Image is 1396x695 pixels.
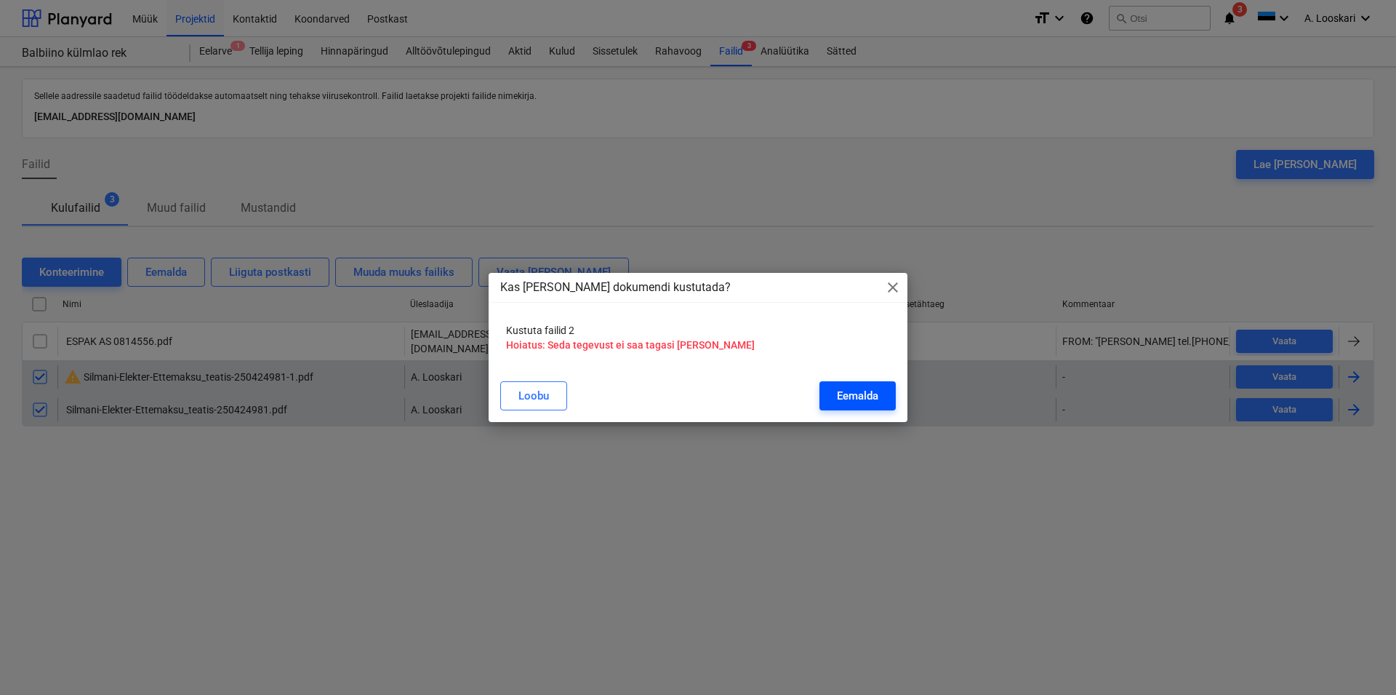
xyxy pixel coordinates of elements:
[506,338,890,352] p: Hoiatus: Seda tegevust ei saa tagasi [PERSON_NAME]
[884,279,902,296] span: close
[500,381,567,410] button: Loobu
[819,381,896,410] button: Eemalda
[518,386,549,405] div: Loobu
[837,386,878,405] div: Eemalda
[1323,625,1396,695] iframe: Chat Widget
[506,323,890,338] p: Kustuta failid 2
[500,279,731,296] p: Kas [PERSON_NAME] dokumendi kustutada?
